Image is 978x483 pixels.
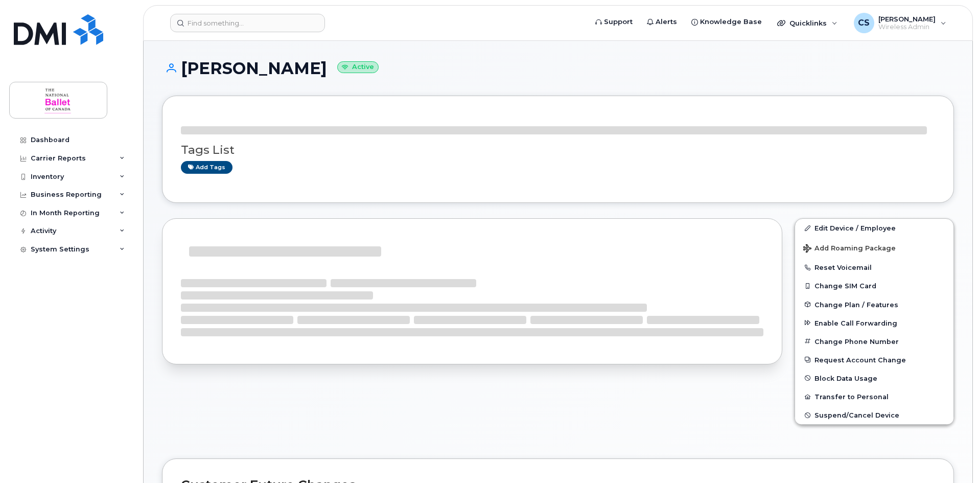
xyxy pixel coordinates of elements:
a: Edit Device / Employee [795,219,953,237]
button: Block Data Usage [795,369,953,387]
button: Add Roaming Package [795,237,953,258]
h1: [PERSON_NAME] [162,59,954,77]
button: Transfer to Personal [795,387,953,406]
span: Change Plan / Features [814,301,898,308]
button: Request Account Change [795,351,953,369]
span: Enable Call Forwarding [814,319,897,327]
span: Suspend/Cancel Device [814,411,899,419]
button: Suspend/Cancel Device [795,406,953,424]
button: Reset Voicemail [795,258,953,277]
button: Change Phone Number [795,332,953,351]
a: Add tags [181,161,232,174]
span: Add Roaming Package [803,244,896,254]
button: Change Plan / Features [795,295,953,314]
small: Active [337,61,379,73]
button: Change SIM Card [795,277,953,295]
button: Enable Call Forwarding [795,314,953,332]
h3: Tags List [181,144,935,156]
